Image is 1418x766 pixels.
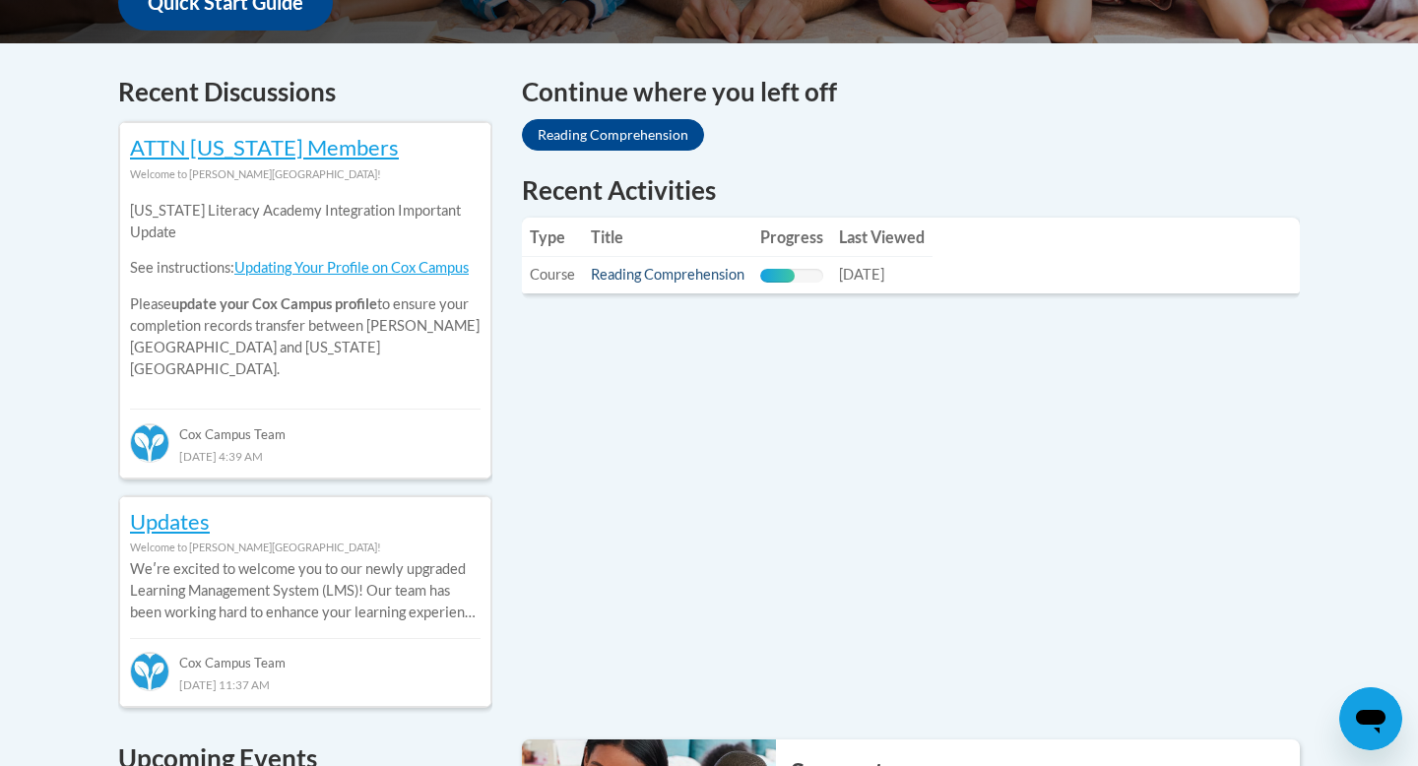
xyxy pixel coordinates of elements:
[130,445,481,467] div: [DATE] 4:39 AM
[522,119,704,151] a: Reading Comprehension
[130,409,481,444] div: Cox Campus Team
[130,652,169,691] img: Cox Campus Team
[522,172,1300,208] h1: Recent Activities
[130,423,169,463] img: Cox Campus Team
[130,257,481,279] p: See instructions:
[130,508,210,535] a: Updates
[130,558,481,623] p: Weʹre excited to welcome you to our newly upgraded Learning Management System (LMS)! Our team has...
[530,266,575,283] span: Course
[591,266,744,283] a: Reading Comprehension
[831,218,933,257] th: Last Viewed
[130,537,481,558] div: Welcome to [PERSON_NAME][GEOGRAPHIC_DATA]!
[583,218,752,257] th: Title
[839,266,884,283] span: [DATE]
[752,218,831,257] th: Progress
[118,73,492,111] h4: Recent Discussions
[1339,687,1402,750] iframe: Button to launch messaging window
[522,218,583,257] th: Type
[130,673,481,695] div: [DATE] 11:37 AM
[130,638,481,673] div: Cox Campus Team
[130,200,481,243] p: [US_STATE] Literacy Academy Integration Important Update
[130,163,481,185] div: Welcome to [PERSON_NAME][GEOGRAPHIC_DATA]!
[760,269,795,283] div: Progress, %
[130,185,481,395] div: Please to ensure your completion records transfer between [PERSON_NAME][GEOGRAPHIC_DATA] and [US_...
[234,259,469,276] a: Updating Your Profile on Cox Campus
[522,73,1300,111] h4: Continue where you left off
[130,134,399,160] a: ATTN [US_STATE] Members
[171,295,377,312] b: update your Cox Campus profile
